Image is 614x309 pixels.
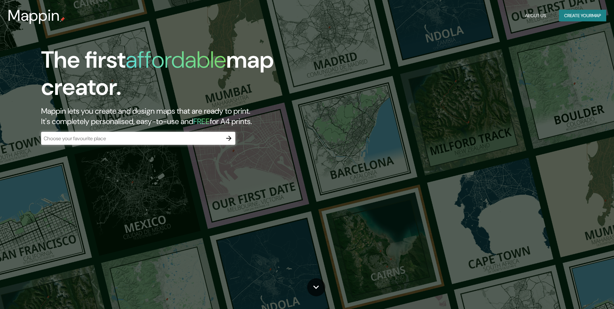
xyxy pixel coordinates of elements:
h3: Mappin [8,6,60,25]
input: Choose your favourite place [41,135,222,142]
img: mappin-pin [60,17,65,22]
button: Create yourmap [559,10,606,22]
h5: FREE [193,116,210,126]
button: About Us [522,10,549,22]
h1: The first map creator. [41,46,348,106]
h2: Mappin lets you create and design maps that are ready to print. It's completely personalised, eas... [41,106,348,127]
h1: affordable [126,45,226,75]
